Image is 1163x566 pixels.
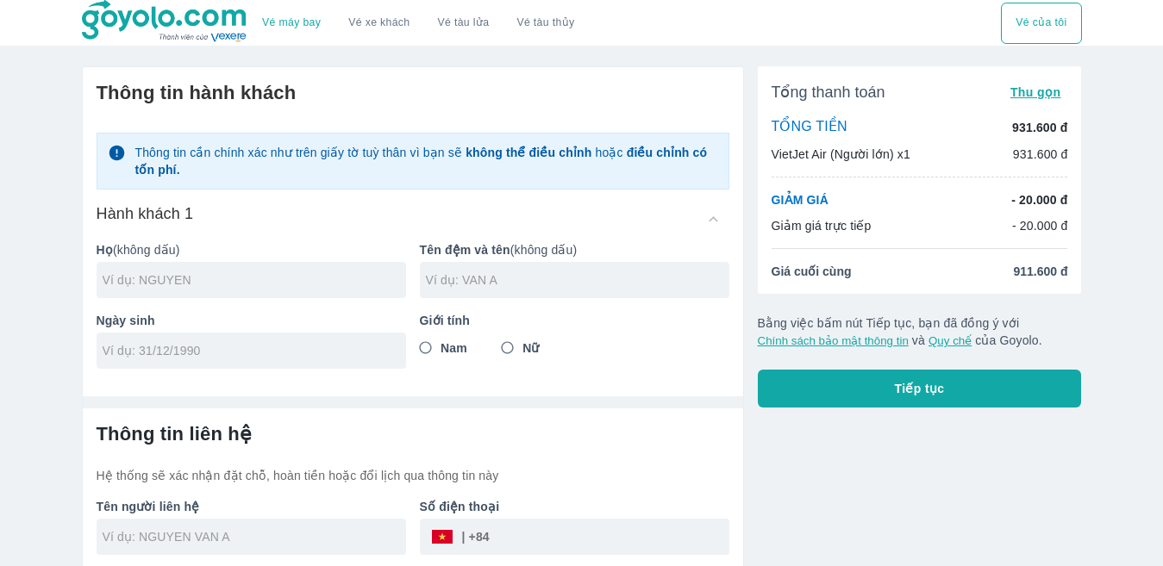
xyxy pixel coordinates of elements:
[758,334,909,347] button: Chính sách bảo mật thông tin
[1012,119,1067,136] p: 931.600 đ
[758,370,1082,407] button: Tiếp tục
[426,271,729,289] input: Ví dụ: VAN A
[441,339,467,357] span: Nam
[97,422,729,446] h6: Thông tin liên hệ
[420,241,729,258] p: (không dấu)
[772,118,847,137] p: TỔNG TIỀN
[420,243,510,257] b: Tên đệm và tên
[134,144,717,178] p: Thông tin cần chính xác như trên giấy tờ tuỳ thân vì bạn sẽ hoặc
[772,82,885,103] span: Tổng thanh toán
[424,3,503,44] a: Vé tàu lửa
[1001,3,1081,44] div: choose transportation mode
[1011,191,1067,208] p: - 20.000 đ
[929,334,972,347] button: Quy chế
[97,203,194,224] h6: Hành khách 1
[522,339,539,357] span: Nữ
[772,146,910,163] p: VietJet Air (Người lớn) x1
[348,16,410,29] a: Vé xe khách
[97,500,200,513] b: Tên người liên hệ
[1001,3,1081,44] button: Vé của tôi
[262,16,321,29] a: Vé máy bay
[772,217,872,234] p: Giảm giá trực tiếp
[97,241,406,258] p: (không dấu)
[103,528,406,545] input: Ví dụ: NGUYEN VAN A
[1004,80,1068,104] button: Thu gọn
[97,312,406,329] p: Ngày sinh
[103,271,406,289] input: Ví dụ: NGUYEN
[1013,146,1068,163] p: 931.600 đ
[895,380,945,397] span: Tiếp tục
[103,342,389,359] input: Ví dụ: 31/12/1990
[420,312,729,329] p: Giới tính
[772,191,828,208] p: GIẢM GIÁ
[97,467,729,484] p: Hệ thống sẽ xác nhận đặt chỗ, hoàn tiền hoặc đổi lịch qua thông tin này
[1012,217,1068,234] p: - 20.000 đ
[1013,263,1067,280] span: 911.600 đ
[97,81,729,105] h6: Thông tin hành khách
[772,263,852,280] span: Giá cuối cùng
[420,500,500,513] b: Số điện thoại
[248,3,588,44] div: choose transportation mode
[758,314,1082,349] p: Bằng việc bấm nút Tiếp tục, bạn đã đồng ý với và của Goyolo.
[1010,85,1061,99] span: Thu gọn
[503,3,588,44] button: Vé tàu thủy
[97,243,113,257] b: Họ
[466,146,591,159] strong: không thể điều chỉnh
